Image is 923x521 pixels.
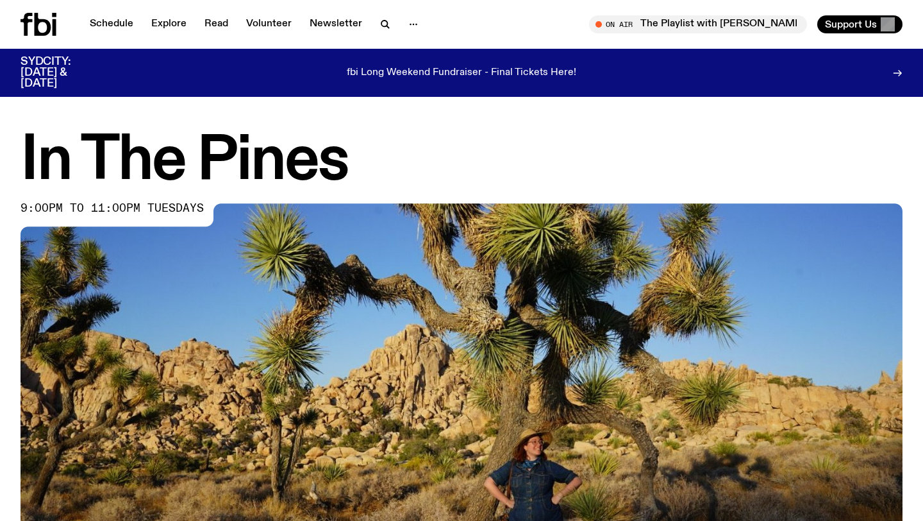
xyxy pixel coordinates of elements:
[21,133,902,191] h1: In The Pines
[21,56,103,89] h3: SYDCITY: [DATE] & [DATE]
[817,15,902,33] button: Support Us
[347,67,576,79] p: fbi Long Weekend Fundraiser - Final Tickets Here!
[197,15,236,33] a: Read
[302,15,370,33] a: Newsletter
[589,15,807,33] button: On AirThe Playlist with [PERSON_NAME] and Raf
[144,15,194,33] a: Explore
[238,15,299,33] a: Volunteer
[825,19,877,30] span: Support Us
[82,15,141,33] a: Schedule
[21,203,204,214] span: 9:00pm to 11:00pm tuesdays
